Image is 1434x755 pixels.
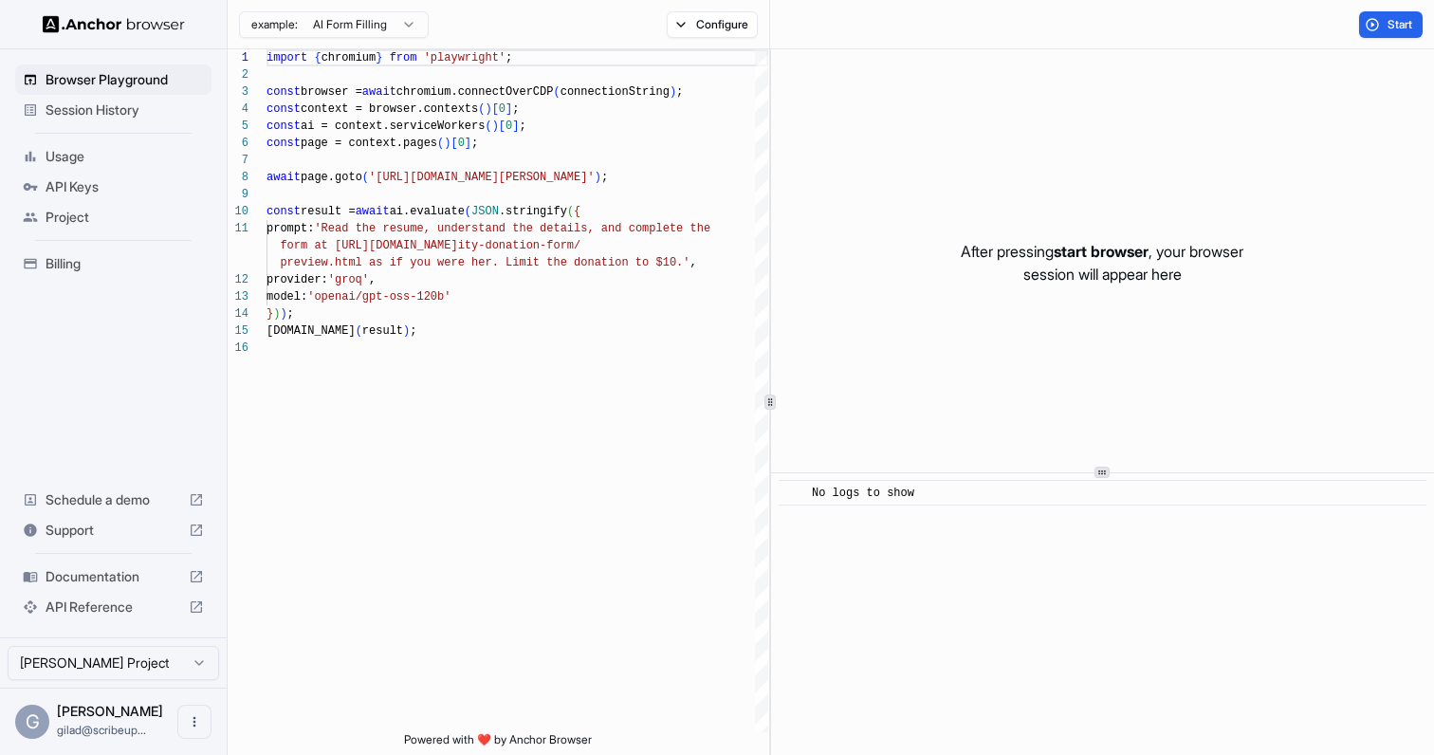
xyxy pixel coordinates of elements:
button: Open menu [177,705,211,739]
p: After pressing , your browser session will appear here [961,240,1243,285]
span: ity-donation-form/ [458,239,581,252]
span: Session History [46,101,204,120]
span: ) [403,324,410,338]
span: ) [492,120,499,133]
span: ai.evaluate [390,205,465,218]
span: ( [553,85,560,99]
span: ; [512,102,519,116]
span: ( [485,120,491,133]
span: example: [251,17,298,32]
span: Usage [46,147,204,166]
div: 8 [228,169,248,186]
span: from [390,51,417,64]
span: ( [567,205,574,218]
span: prompt: [267,222,314,235]
div: 1 [228,49,248,66]
span: , [689,256,696,269]
span: Support [46,521,181,540]
span: Browser Playground [46,70,204,89]
span: No logs to show [812,487,914,500]
span: ) [444,137,450,150]
span: 'groq' [328,273,369,286]
span: Gilad Spitzer [57,703,163,719]
span: ; [506,51,512,64]
div: G [15,705,49,739]
span: ) [273,307,280,321]
span: const [267,137,301,150]
span: API Reference [46,598,181,617]
button: Configure [667,11,759,38]
span: 0 [506,120,512,133]
span: JSON [471,205,499,218]
span: page = context.pages [301,137,437,150]
div: 3 [228,83,248,101]
span: ] [465,137,471,150]
span: gilad@scribeup.io [57,723,146,737]
span: .stringify [499,205,567,218]
span: { [314,51,321,64]
span: ] [512,120,519,133]
span: const [267,205,301,218]
span: context = browser.contexts [301,102,478,116]
span: ) [670,85,676,99]
div: 11 [228,220,248,237]
span: 'playwright' [424,51,506,64]
span: { [574,205,580,218]
span: model: [267,290,307,304]
span: ​ [788,484,798,503]
div: API Keys [15,172,211,202]
div: Usage [15,141,211,172]
span: [DOMAIN_NAME] [267,324,356,338]
span: Project [46,208,204,227]
div: Documentation [15,562,211,592]
span: '[URL][DOMAIN_NAME][PERSON_NAME]' [369,171,595,184]
span: ) [485,102,491,116]
span: provider: [267,273,328,286]
div: 6 [228,135,248,152]
div: Session History [15,95,211,125]
span: ) [595,171,601,184]
span: chromium [322,51,377,64]
span: [ [450,137,457,150]
span: form at [URL][DOMAIN_NAME] [280,239,457,252]
span: Start [1388,17,1414,32]
span: page.goto [301,171,362,184]
span: ( [362,171,369,184]
span: [ [492,102,499,116]
span: 0 [458,137,465,150]
span: lete the [655,222,710,235]
span: import [267,51,307,64]
span: ) [280,307,286,321]
div: 9 [228,186,248,203]
div: Support [15,515,211,545]
span: start browser [1054,242,1149,261]
span: ; [471,137,478,150]
div: 7 [228,152,248,169]
div: 13 [228,288,248,305]
span: } [376,51,382,64]
span: ; [676,85,683,99]
span: [ [499,120,506,133]
span: browser = [301,85,362,99]
span: ( [465,205,471,218]
div: 14 [228,305,248,322]
div: 2 [228,66,248,83]
div: Project [15,202,211,232]
span: ; [601,171,608,184]
span: const [267,120,301,133]
span: ; [410,324,416,338]
span: ( [478,102,485,116]
span: await [356,205,390,218]
img: Anchor Logo [43,15,185,33]
span: API Keys [46,177,204,196]
span: chromium.connectOverCDP [396,85,554,99]
span: await [362,85,396,99]
span: n to $10.' [621,256,689,269]
div: Browser Playground [15,64,211,95]
div: 12 [228,271,248,288]
div: 15 [228,322,248,340]
span: 'Read the resume, understand the details, and comp [314,222,655,235]
div: 4 [228,101,248,118]
span: 'openai/gpt-oss-120b' [307,290,450,304]
span: await [267,171,301,184]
